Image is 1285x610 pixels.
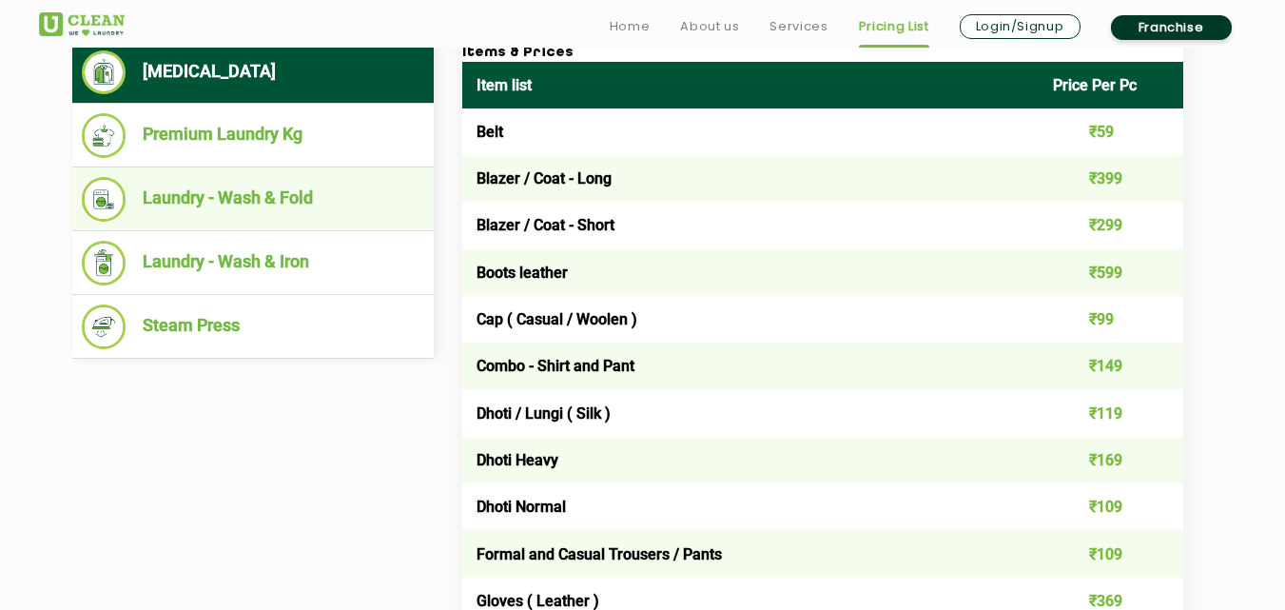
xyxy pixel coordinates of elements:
a: Login/Signup [960,14,1081,39]
td: Belt [462,108,1040,155]
img: Laundry - Wash & Fold [82,177,127,222]
img: Dry Cleaning [82,50,127,94]
th: Price Per Pc [1039,62,1183,108]
th: Item list [462,62,1040,108]
td: ₹399 [1039,155,1183,202]
td: ₹59 [1039,108,1183,155]
a: Home [610,15,651,38]
td: Cap ( Casual / Woolen ) [462,296,1040,343]
a: About us [680,15,739,38]
td: ₹599 [1039,249,1183,296]
li: Laundry - Wash & Fold [82,177,424,222]
td: Blazer / Coat - Long [462,155,1040,202]
td: ₹149 [1039,343,1183,389]
a: Pricing List [859,15,929,38]
h3: Items & Prices [462,45,1183,62]
li: Premium Laundry Kg [82,113,424,158]
td: ₹109 [1039,483,1183,530]
img: Steam Press [82,305,127,349]
img: UClean Laundry and Dry Cleaning [39,12,125,36]
td: ₹119 [1039,389,1183,436]
td: Blazer / Coat - Short [462,202,1040,248]
td: ₹99 [1039,296,1183,343]
td: Formal and Casual Trousers / Pants [462,530,1040,577]
a: Franchise [1111,15,1232,40]
td: ₹299 [1039,202,1183,248]
td: Boots leather [462,249,1040,296]
td: Combo - Shirt and Pant [462,343,1040,389]
td: ₹109 [1039,530,1183,577]
a: Services [769,15,827,38]
li: [MEDICAL_DATA] [82,50,424,94]
li: Steam Press [82,305,424,349]
img: Laundry - Wash & Iron [82,241,127,285]
td: Dhoti / Lungi ( Silk ) [462,389,1040,436]
img: Premium Laundry Kg [82,113,127,158]
li: Laundry - Wash & Iron [82,241,424,285]
td: Dhoti Heavy [462,437,1040,483]
td: ₹169 [1039,437,1183,483]
td: Dhoti Normal [462,483,1040,530]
